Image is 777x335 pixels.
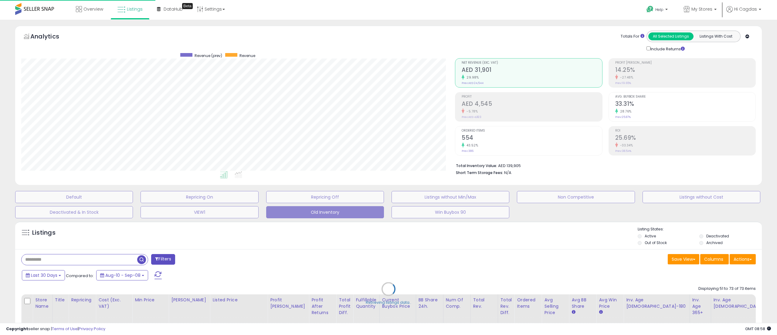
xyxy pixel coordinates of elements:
h5: Analytics [30,32,71,42]
div: Retrieving listings data.. [366,300,411,305]
small: -27.48% [618,75,633,80]
span: Help [655,7,663,12]
button: Default [15,191,133,203]
span: Overview [83,6,103,12]
span: Listings [127,6,143,12]
small: Prev: 38.54% [615,149,631,153]
span: Net Revenue (Exc. VAT) [462,61,602,65]
h2: 25.69% [615,134,755,142]
span: ROI [615,129,755,132]
span: Ordered Items [462,129,602,132]
div: Tooltip anchor [182,3,193,9]
small: Prev: AED 24,544 [462,81,484,85]
span: My Stores [691,6,712,12]
button: Win Buybox 90 [392,206,509,218]
b: Total Inventory Value: [456,163,497,168]
button: Old Inventory [266,206,384,218]
small: 29.98% [464,75,479,80]
button: VIEW1 [141,206,258,218]
span: Hi Cagdas [734,6,757,12]
span: N/A [504,170,511,176]
span: Revenue [239,53,255,58]
a: Help [642,1,674,20]
small: -33.34% [618,143,633,148]
small: 28.76% [618,109,632,114]
i: Get Help [646,5,654,13]
small: -5.78% [464,109,478,114]
small: Prev: AED 4,823 [462,115,481,119]
button: Non Competitive [517,191,635,203]
div: seller snap | | [6,326,105,332]
h2: AED 31,901 [462,66,602,75]
button: Listings without Cost [643,191,760,203]
li: AED 139,905 [456,162,751,169]
small: 43.52% [464,143,478,148]
button: Listings without Min/Max [392,191,509,203]
b: Short Term Storage Fees: [456,170,503,175]
button: Deactivated & In Stock [15,206,133,218]
small: Prev: 25.87% [615,115,631,119]
span: Profit [PERSON_NAME] [615,61,755,65]
button: All Selected Listings [648,32,694,40]
small: Prev: 386 [462,149,473,153]
span: DataHub [164,6,183,12]
h2: 33.31% [615,100,755,109]
button: Listings With Cost [693,32,738,40]
h2: AED 4,545 [462,100,602,109]
div: Include Returns [642,45,692,52]
span: Revenue (prev) [195,53,222,58]
strong: Copyright [6,326,28,332]
h2: 554 [462,134,602,142]
span: Avg. Buybox Share [615,95,755,99]
a: Hi Cagdas [726,6,761,20]
div: Totals For [621,34,644,39]
span: Profit [462,95,602,99]
small: Prev: 19.65% [615,81,631,85]
button: Repricing Off [266,191,384,203]
h2: 14.25% [615,66,755,75]
button: Repricing On [141,191,258,203]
